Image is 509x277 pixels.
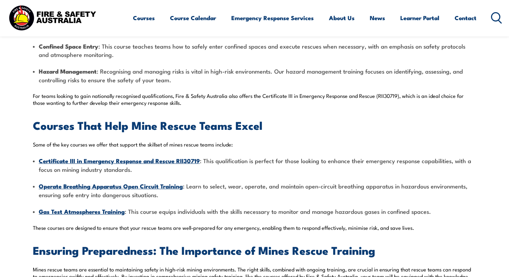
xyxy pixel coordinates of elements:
a: Certificate III in Emergency Response and Rescue RII30719 [39,156,200,165]
li: : This qualification is perfect for those looking to enhance their emergency response capabilitie... [33,157,476,173]
p: These courses are designed to ensure that your rescue teams are well-prepared for any emergency, ... [33,224,476,231]
strong: Hazard Management [39,67,97,76]
a: Course Calendar [170,9,216,27]
li: : This course equips individuals with the skills necessary to monitor and manage hazardous gases ... [33,207,476,216]
li: : Learn to select, wear, operate, and maintain open-circuit breathing apparatus in hazardous envi... [33,182,476,199]
strong: Gas Test Atmospheres Training [39,207,125,216]
li: : This course teaches teams how to safely enter confined spaces and execute rescues when necessar... [33,42,476,59]
p: For teams looking to gain nationally recognised qualifications, Fire & Safety Australia also offe... [33,92,476,106]
a: Gas Test Atmospheres Training [39,207,125,215]
a: Learner Portal [400,9,439,27]
a: Operate Breathing Apparatus Open Circuit Training [39,182,183,190]
strong: Certificate III in Emergency Response and Rescue RII30719 [39,156,200,165]
a: About Us [329,9,355,27]
strong: Courses That Help Mine Rescue Teams Excel [33,116,262,134]
p: Some of the key courses we offer that support the skillset of mines rescue teams include: [33,141,476,148]
a: Emergency Response Services [231,9,314,27]
strong: Ensuring Preparedness: The Importance of Mines Rescue Training [33,241,375,259]
a: Contact [455,9,476,27]
li: : Recognising and managing risks is vital in high-risk environments. Our hazard management traini... [33,67,476,84]
strong: Confined Space Entry [39,42,98,51]
a: News [370,9,385,27]
a: Courses [133,9,155,27]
